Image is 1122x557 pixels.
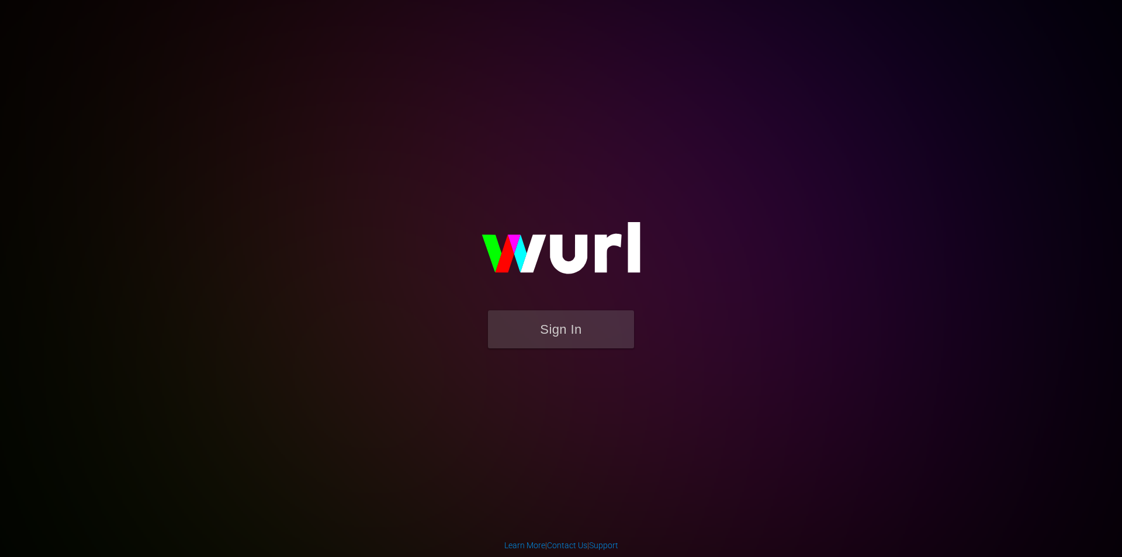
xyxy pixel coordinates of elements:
a: Contact Us [547,541,587,550]
a: Support [589,541,618,550]
button: Sign In [488,310,634,348]
a: Learn More [504,541,545,550]
div: | | [504,539,618,551]
img: wurl-logo-on-black-223613ac3d8ba8fe6dc639794a292ebdb59501304c7dfd60c99c58986ef67473.svg [444,197,678,310]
